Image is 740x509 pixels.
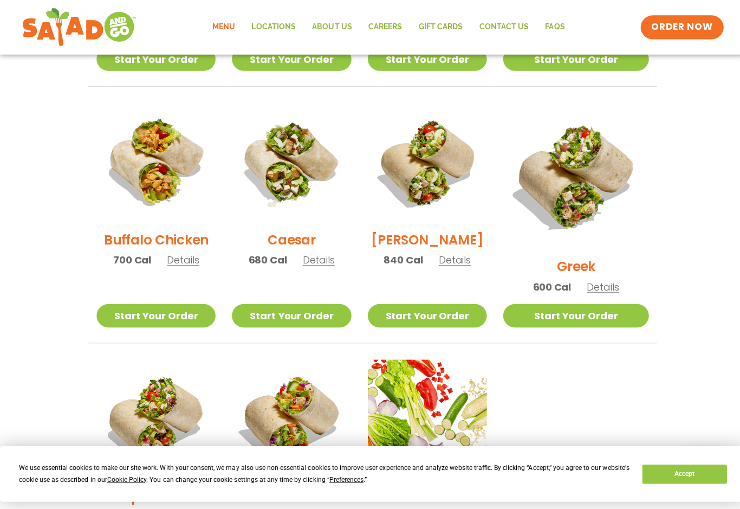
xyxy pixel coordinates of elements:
[358,15,407,40] a: Careers
[647,21,707,34] span: ORDER NOW
[553,255,591,274] h2: Greek
[265,229,314,248] h2: Caesar
[499,47,644,70] a: Start Your Order
[533,15,569,40] a: FAQs
[499,102,644,247] img: Product photo for Greek Wrap
[247,251,285,266] span: 680 Cal
[365,102,483,221] img: Product photo for Cobb Wrap
[230,357,348,475] img: Product photo for Thai Wrap
[230,47,348,70] a: Start Your Order
[96,102,214,221] img: Product photo for Buffalo Chicken Wrap
[583,278,615,292] span: Details
[499,302,644,325] a: Start Your Order
[106,472,145,480] span: Cookie Policy
[242,15,302,40] a: Locations
[368,229,480,248] h2: [PERSON_NAME]
[302,15,358,40] a: About Us
[529,278,567,292] span: 600 Cal
[230,102,348,221] img: Product photo for Caesar Wrap
[112,251,150,266] span: 700 Cal
[436,252,468,265] span: Details
[381,251,420,266] span: 840 Cal
[365,47,483,70] a: Start Your Order
[636,15,718,39] a: ORDER NOW
[103,229,206,248] h2: Buffalo Chicken
[96,357,214,475] img: Product photo for Jalapeño Ranch Wrap
[365,357,483,475] img: Product photo for Build Your Own
[301,252,333,265] span: Details
[18,459,625,482] div: We use essential cookies to make our site work. With your consent, we may also use non-essential ...
[22,5,136,49] img: new-SAG-logo-768×292
[96,47,214,70] a: Start Your Order
[230,302,348,325] a: Start Your Order
[327,472,361,480] span: Preferences
[638,461,721,480] button: Accept
[365,302,483,325] a: Start Your Order
[96,302,214,325] a: Start Your Order
[407,15,468,40] a: GIFT CARDS
[203,15,242,40] a: Menu
[203,15,569,40] nav: Menu
[166,252,198,265] span: Details
[468,15,533,40] a: Contact Us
